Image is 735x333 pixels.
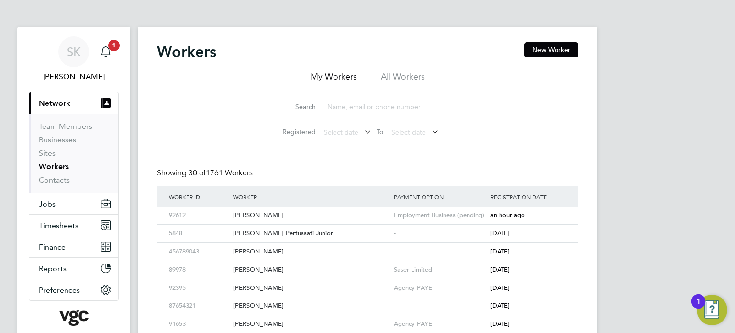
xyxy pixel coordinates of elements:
button: Network [29,92,118,114]
button: Preferences [29,279,118,300]
span: Finance [39,242,66,252]
div: Saser Limited [391,261,488,279]
a: 5848[PERSON_NAME] Pertussati Junior-[DATE] [167,224,568,232]
span: SK [67,46,81,58]
span: [DATE] [490,284,510,292]
span: 30 of [189,168,206,178]
h2: Workers [157,42,216,61]
a: Team Members [39,122,92,131]
a: Contacts [39,175,70,184]
span: Select date [391,128,426,137]
div: Registration Date [488,186,568,208]
div: 92395 [167,279,231,297]
div: Employment Business (pending) [391,207,488,224]
span: [DATE] [490,320,510,328]
div: Showing [157,168,255,178]
a: 92612[PERSON_NAME]Employment Business (pending)an hour ago [167,206,568,214]
span: Reports [39,264,67,273]
span: an hour ago [490,211,525,219]
div: 5848 [167,225,231,242]
label: Registered [273,127,316,136]
button: Finance [29,236,118,257]
div: Worker [231,186,391,208]
div: [PERSON_NAME] [231,315,391,333]
div: Agency PAYE [391,279,488,297]
div: 89978 [167,261,231,279]
li: All Workers [381,71,425,88]
button: Timesheets [29,215,118,236]
a: 456789043[PERSON_NAME]-[DATE] [167,242,568,251]
button: Reports [29,258,118,279]
a: 92395[PERSON_NAME]Agency PAYE[DATE] [167,279,568,287]
div: [PERSON_NAME] [231,261,391,279]
div: Payment Option [391,186,488,208]
span: Select date [324,128,358,137]
div: [PERSON_NAME] [231,207,391,224]
a: 1 [96,36,115,67]
div: Network [29,114,118,193]
span: Jobs [39,199,56,208]
div: - [391,297,488,315]
div: [PERSON_NAME] [231,297,391,315]
a: 87654321[PERSON_NAME]-[DATE] [167,297,568,305]
label: Search [273,103,316,111]
span: [DATE] [490,229,510,237]
div: 87654321 [167,297,231,315]
button: Jobs [29,193,118,214]
div: [PERSON_NAME] [231,243,391,261]
a: Go to home page [29,310,119,326]
li: My Workers [311,71,357,88]
div: [PERSON_NAME] Pertussati Junior [231,225,391,242]
a: Workers [39,162,69,171]
a: 91653[PERSON_NAME]Agency PAYE[DATE] [167,315,568,323]
a: SK[PERSON_NAME] [29,36,119,82]
span: To [374,126,386,138]
button: New Worker [524,42,578,57]
a: 89978[PERSON_NAME]Saser Limited[DATE] [167,261,568,269]
span: Steve Kenny [29,71,119,82]
div: 456789043 [167,243,231,261]
button: Open Resource Center, 1 new notification [697,295,727,325]
div: [PERSON_NAME] [231,279,391,297]
a: Businesses [39,135,76,144]
span: [DATE] [490,301,510,310]
div: - [391,243,488,261]
a: Sites [39,149,56,158]
div: 92612 [167,207,231,224]
span: 1761 Workers [189,168,253,178]
span: Timesheets [39,221,78,230]
span: 1 [108,40,120,51]
div: 1 [696,301,701,314]
span: [DATE] [490,265,510,274]
div: - [391,225,488,242]
span: Preferences [39,286,80,295]
div: Agency PAYE [391,315,488,333]
div: 91653 [167,315,231,333]
div: Worker ID [167,186,231,208]
input: Name, email or phone number [323,98,462,116]
span: Network [39,99,70,108]
img: vgcgroup-logo-retina.png [59,310,89,326]
span: [DATE] [490,247,510,255]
